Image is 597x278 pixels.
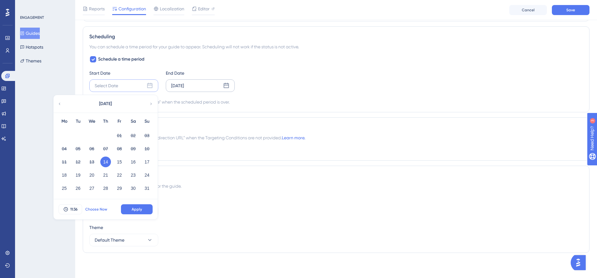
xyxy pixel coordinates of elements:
button: Save [552,5,589,15]
button: Guides [20,28,40,39]
button: [DATE] [74,98,137,110]
span: 11:36 [70,207,78,212]
div: Sa [126,118,140,125]
span: Configuration [118,5,146,13]
div: Theme [89,224,583,231]
button: 23 [128,170,139,180]
div: ENGAGEMENT [20,15,44,20]
button: 18 [59,170,70,180]
span: Apply [132,207,142,212]
div: Advanced Settings [89,172,583,180]
button: 22 [114,170,125,180]
div: [DATE] [171,82,184,89]
div: Tu [71,118,85,125]
span: Editor [198,5,210,13]
span: Need Help? [15,2,39,9]
button: 31 [142,183,152,194]
button: 13 [86,157,97,167]
button: Themes [20,55,41,67]
div: Start Date [89,69,158,77]
div: Automatically set as “Inactive” when the scheduled period is over. [101,98,230,106]
span: Save [566,8,575,13]
button: 07 [100,143,111,154]
button: 03 [142,130,152,141]
div: Container [89,195,583,202]
button: Hotspots [20,41,43,53]
button: 17 [142,157,152,167]
button: 30 [128,183,139,194]
button: 28 [100,183,111,194]
div: We [85,118,99,125]
button: 11 [59,157,70,167]
div: End Date [166,69,235,77]
span: The browser will redirect to the “Redirection URL” when the Targeting Conditions are not provided. [89,134,305,142]
button: 29 [114,183,125,194]
button: 02 [128,130,139,141]
button: 20 [86,170,97,180]
button: Apply [121,204,153,214]
button: 11:36 [59,204,82,214]
button: 21 [100,170,111,180]
button: 08 [114,143,125,154]
span: [DATE] [99,100,112,108]
span: Localization [160,5,184,13]
span: Reports [89,5,105,13]
button: 12 [73,157,83,167]
button: Choose Now [82,204,110,214]
button: 06 [86,143,97,154]
div: Su [140,118,154,125]
button: 26 [73,183,83,194]
button: 14 [100,157,111,167]
span: Schedule a time period [98,56,144,63]
button: 15 [114,157,125,167]
button: 04 [59,143,70,154]
iframe: UserGuiding AI Assistant Launcher [571,253,589,272]
button: 19 [73,170,83,180]
button: 24 [142,170,152,180]
button: Cancel [509,5,547,15]
button: Default Theme [89,234,158,246]
div: 3 [44,3,45,8]
button: 05 [73,143,83,154]
div: Scheduling [89,33,583,40]
div: Fr [113,118,126,125]
div: Redirection [89,124,583,131]
div: Th [99,118,113,125]
span: Default Theme [95,236,124,244]
div: You can schedule a time period for your guide to appear. Scheduling will not work if the status i... [89,43,583,51]
button: 09 [128,143,139,154]
a: Learn more. [282,135,305,140]
div: Mo [57,118,71,125]
button: 27 [86,183,97,194]
button: 16 [128,157,139,167]
button: 25 [59,183,70,194]
div: Choose the container and theme for the guide. [89,182,583,190]
div: Select Date [95,82,118,89]
button: 10 [142,143,152,154]
span: Choose Now [85,207,107,212]
button: 01 [114,130,125,141]
span: Cancel [522,8,535,13]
